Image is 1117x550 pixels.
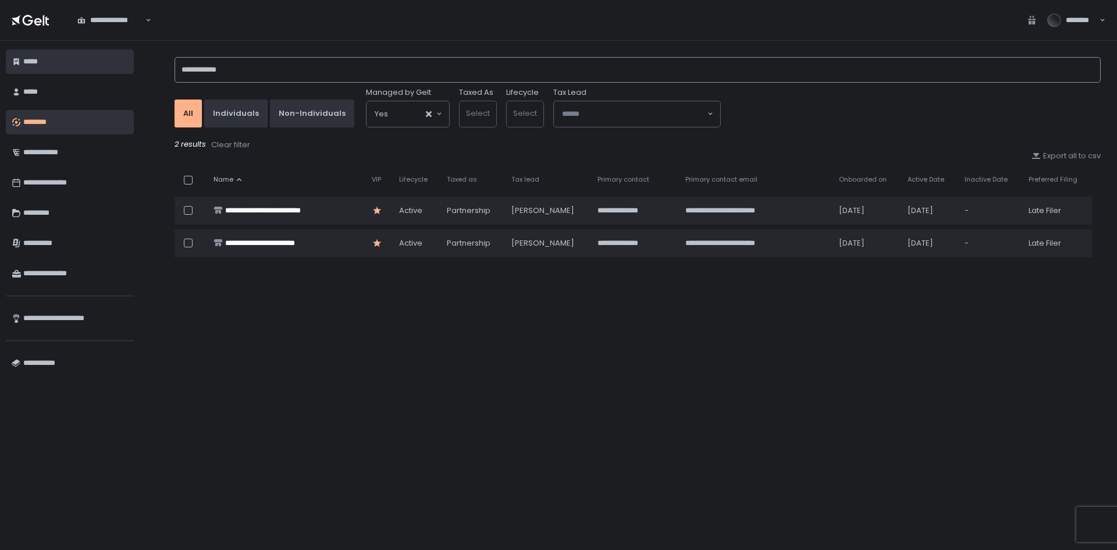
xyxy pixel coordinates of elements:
div: Search for option [554,101,720,127]
input: Search for option [562,108,706,120]
div: 2 results [175,139,1101,151]
span: Inactive Date [965,175,1008,184]
button: All [175,100,202,127]
span: Active Date [908,175,944,184]
button: Clear Selected [426,111,432,117]
div: Clear filter [211,140,250,150]
span: Yes [375,108,388,120]
div: [PERSON_NAME] [511,238,584,249]
div: Search for option [367,101,449,127]
div: Partnership [447,238,497,249]
button: Individuals [204,100,268,127]
div: Individuals [213,108,259,119]
label: Taxed As [459,87,493,98]
div: - [965,205,1015,216]
span: VIP [372,175,381,184]
span: Primary contact [597,175,649,184]
span: active [399,205,422,216]
label: Lifecycle [506,87,539,98]
div: Search for option [70,8,151,33]
span: active [399,238,422,249]
span: Taxed as [447,175,477,184]
div: - [965,238,1015,249]
input: Search for option [388,108,425,120]
span: Tax Lead [553,87,586,98]
div: Partnership [447,205,497,216]
span: Managed by Gelt [366,87,431,98]
div: Late Filer [1029,205,1085,216]
div: [DATE] [908,238,951,249]
span: Onboarded on [839,175,887,184]
span: Select [513,108,537,119]
div: All [183,108,193,119]
button: Non-Individuals [270,100,354,127]
div: [PERSON_NAME] [511,205,584,216]
span: Lifecycle [399,175,428,184]
span: Name [214,175,233,184]
span: Select [466,108,490,119]
div: [DATE] [839,205,894,216]
button: Clear filter [211,139,251,151]
div: Late Filer [1029,238,1085,249]
div: [DATE] [839,238,894,249]
button: Export all to csv [1031,151,1101,161]
div: [DATE] [908,205,951,216]
div: Non-Individuals [279,108,346,119]
span: Tax lead [511,175,539,184]
span: Preferred Filing [1029,175,1077,184]
span: Primary contact email [685,175,757,184]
